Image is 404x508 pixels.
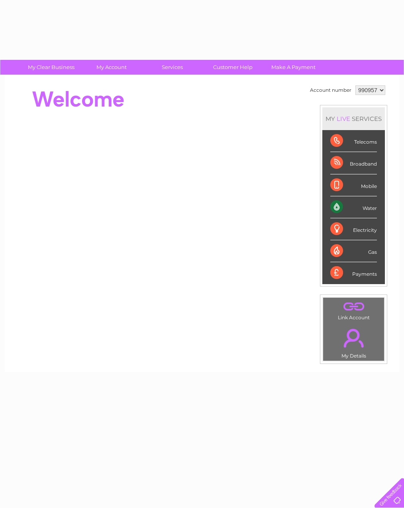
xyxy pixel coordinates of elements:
[330,152,377,174] div: Broadband
[330,196,377,218] div: Water
[330,240,377,262] div: Gas
[322,107,385,130] div: MY SERVICES
[325,300,382,314] a: .
[261,60,326,75] a: Make A Payment
[308,83,353,97] td: Account number
[18,60,84,75] a: My Clear Business
[139,60,205,75] a: Services
[330,218,377,240] div: Electricity
[330,174,377,196] div: Mobile
[323,297,384,322] td: Link Account
[79,60,145,75] a: My Account
[323,322,384,361] td: My Details
[325,324,382,352] a: .
[330,262,377,284] div: Payments
[335,115,352,123] div: LIVE
[330,130,377,152] div: Telecoms
[200,60,266,75] a: Customer Help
